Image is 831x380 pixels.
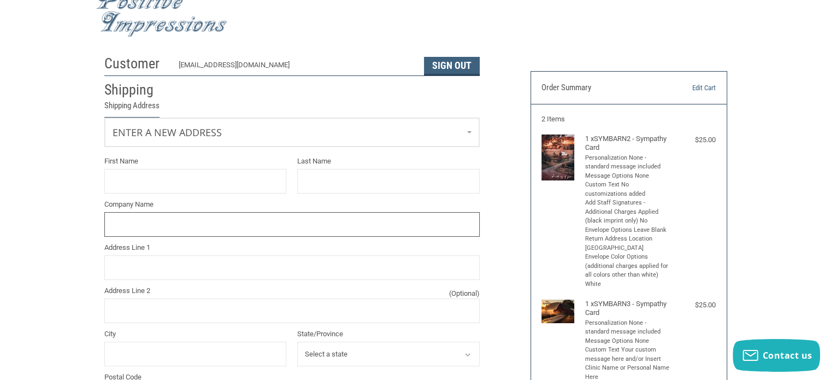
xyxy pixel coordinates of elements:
[113,126,222,139] span: Enter a new address
[585,180,670,198] li: Custom Text No customizations added
[104,55,168,73] h2: Customer
[672,135,716,145] div: $25.00
[733,339,820,372] button: Contact us
[585,198,670,226] li: Add Staff Signatures - Additional Charges Applied (black imprint only) No
[104,329,287,340] label: City
[585,319,670,337] li: Personalization None - standard message included
[585,154,670,172] li: Personalization None - standard message included
[585,135,670,153] h4: 1 x SYMBARN2 - Sympathy Card
[541,83,660,93] h3: Order Summary
[179,60,413,75] div: [EMAIL_ADDRESS][DOMAIN_NAME]
[104,242,480,253] label: Address Line 1
[585,172,670,181] li: Message Options None
[585,300,670,318] h4: 1 x SYMBARN3 - Sympathy Card
[104,285,480,296] label: Address Line 2
[585,235,670,253] li: Return Address Location [GEOGRAPHIC_DATA]
[105,118,479,147] a: Enter or select a different address
[585,253,670,289] li: Envelope Color Options (additional charges applied for all colors other than white) White
[104,199,480,210] label: Company Name
[660,83,716,93] a: Edit Cart
[672,300,716,311] div: $25.00
[585,226,670,235] li: Envelope Options Leave Blank
[541,115,716,124] h3: 2 Items
[424,57,480,75] button: Sign Out
[104,81,168,99] h2: Shipping
[297,156,480,167] label: Last Name
[297,329,480,340] label: State/Province
[104,100,160,118] legend: Shipping Address
[763,349,812,361] span: Contact us
[104,156,287,167] label: First Name
[585,337,670,346] li: Message Options None
[449,288,480,299] small: (Optional)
